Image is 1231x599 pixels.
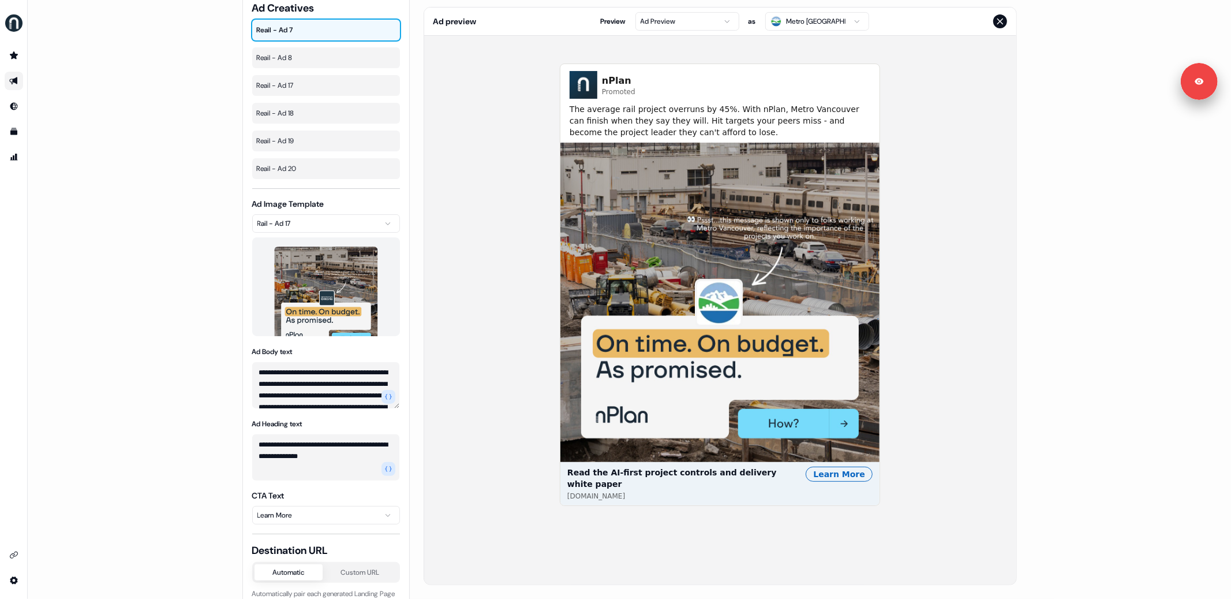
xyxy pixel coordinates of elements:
[252,544,400,557] span: Destination URL
[257,107,395,119] span: Reail - Ad 18
[5,122,23,141] a: Go to templates
[602,74,635,88] span: nPlan
[5,148,23,166] a: Go to attribution
[993,14,1007,28] button: Close preview
[257,163,395,174] span: Reail - Ad 20
[252,347,293,356] label: Ad Body text
[570,103,870,138] span: The average rail project overruns by 45%. With nPlan, Metro Vancouver can finish when they say th...
[257,52,395,64] span: Reail - Ad 8
[5,46,23,65] a: Go to prospects
[252,419,302,429] label: Ad Heading text
[252,199,324,209] label: Ad Image Template
[806,467,873,482] div: Learn More
[567,492,625,501] span: [DOMAIN_NAME]
[433,16,477,27] span: Ad preview
[5,97,23,116] a: Go to Inbound
[560,143,880,505] button: Read the AI-first project controls and delivery white paper[DOMAIN_NAME]Learn More
[5,72,23,90] a: Go to outbound experience
[257,24,395,36] span: Reail - Ad 7
[257,80,395,91] span: Reail - Ad 17
[255,564,323,581] button: Automatic
[749,16,756,27] span: as
[601,16,626,27] span: Preview
[5,546,23,564] a: Go to integrations
[257,135,395,147] span: Reail - Ad 19
[5,571,23,590] a: Go to integrations
[252,1,400,15] span: Ad Creatives
[567,467,796,490] span: Read the AI-first project controls and delivery white paper
[602,88,635,96] span: Promoted
[252,490,285,501] label: CTA Text
[323,564,398,581] button: Custom URL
